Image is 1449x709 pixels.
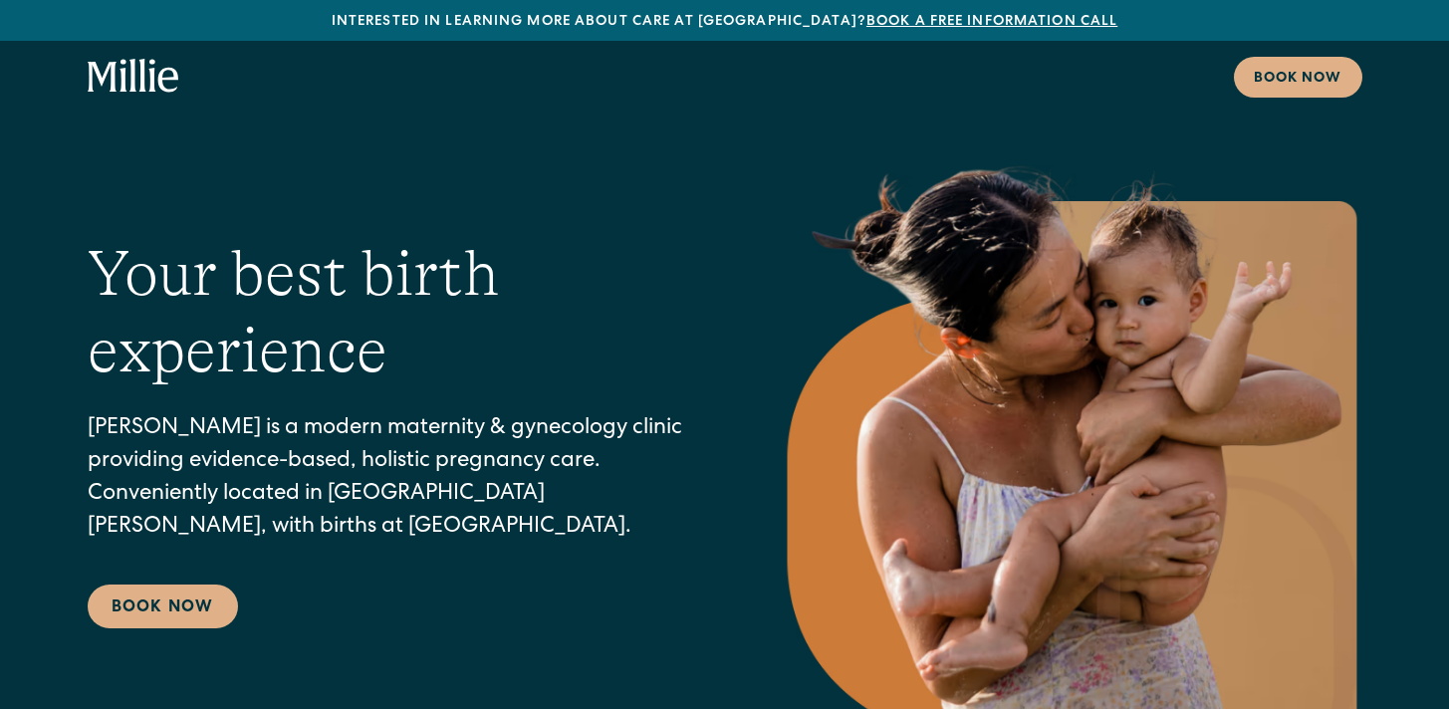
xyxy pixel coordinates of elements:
a: home [88,59,179,95]
p: [PERSON_NAME] is a modern maternity & gynecology clinic providing evidence-based, holistic pregna... [88,413,701,545]
h1: Your best birth experience [88,236,701,389]
a: Book a free information call [866,15,1117,29]
div: Book now [1254,69,1342,90]
a: Book now [1234,57,1362,98]
a: Book Now [88,585,238,628]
